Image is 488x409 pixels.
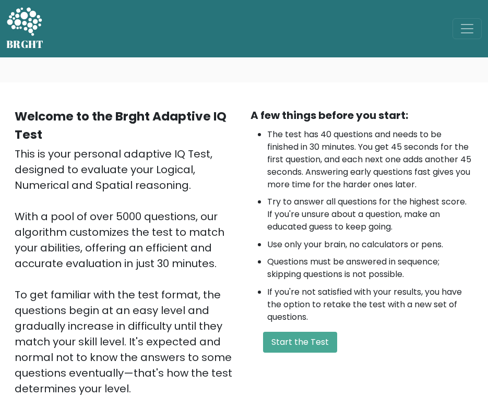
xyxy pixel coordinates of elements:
li: Questions must be answered in sequence; skipping questions is not possible. [267,256,474,281]
h5: BRGHT [6,38,44,51]
li: If you're not satisfied with your results, you have the option to retake the test with a new set ... [267,286,474,323]
button: Start the Test [263,332,337,353]
div: A few things before you start: [251,107,474,123]
li: The test has 40 questions and needs to be finished in 30 minutes. You get 45 seconds for the firs... [267,128,474,191]
li: Try to answer all questions for the highest score. If you're unsure about a question, make an edu... [267,196,474,233]
b: Welcome to the Brght Adaptive IQ Test [15,108,227,143]
a: BRGHT [6,4,44,53]
li: Use only your brain, no calculators or pens. [267,238,474,251]
button: Toggle navigation [453,18,482,39]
